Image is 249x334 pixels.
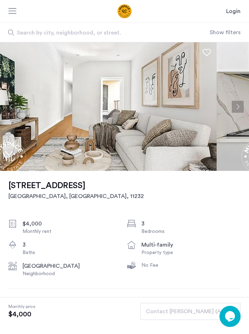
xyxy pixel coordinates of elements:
[226,7,241,16] a: Login
[141,249,241,256] div: Property type
[210,28,241,37] button: Show or hide filters
[8,310,35,318] span: $4,000
[141,228,241,235] div: Bedrooms
[146,307,235,316] span: Contact [PERSON_NAME] (Agent)
[141,219,241,228] div: 3
[23,219,122,228] div: $4,000
[90,4,159,18] img: logo
[90,4,159,18] a: Cazamio Logo
[23,262,122,270] div: [GEOGRAPHIC_DATA]
[8,303,35,310] span: Monthly price
[23,241,122,249] div: 3
[8,179,144,192] h1: [STREET_ADDRESS]
[17,29,185,37] span: Search by city, neighborhood, or street.
[140,303,241,320] button: button
[141,241,241,249] div: multi-family
[141,262,241,269] div: No Fee
[219,306,242,327] iframe: chat widget
[23,270,122,277] div: Neighborhood
[5,101,17,113] button: Previous apartment
[23,228,122,235] div: Monthly rent
[23,249,122,256] div: Baths
[8,179,144,200] a: [STREET_ADDRESS][GEOGRAPHIC_DATA], [GEOGRAPHIC_DATA], 11232
[8,192,144,200] h2: [GEOGRAPHIC_DATA], [GEOGRAPHIC_DATA] , 11232
[232,101,244,113] button: Next apartment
